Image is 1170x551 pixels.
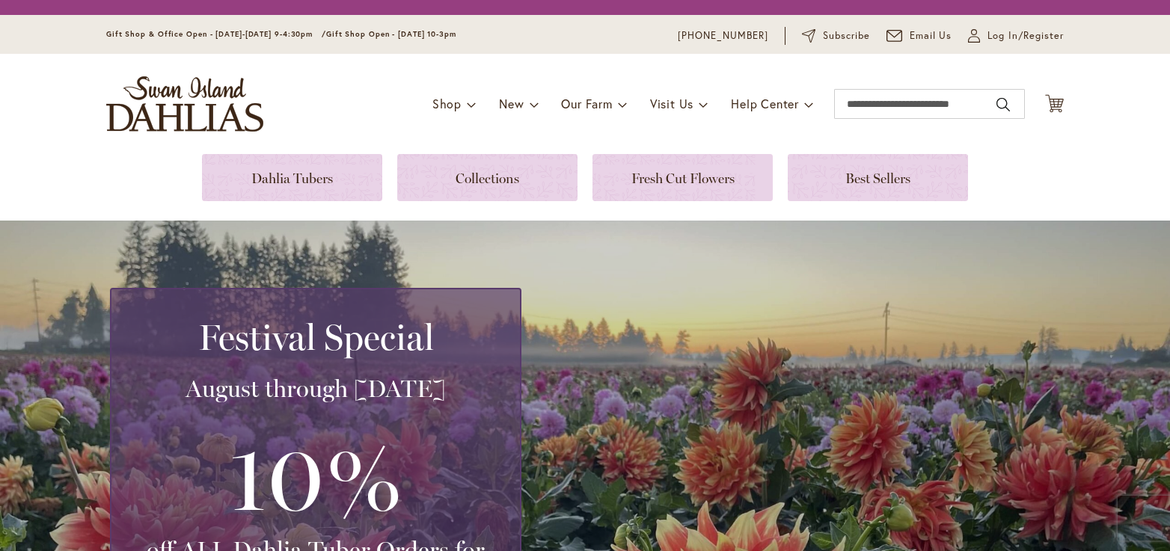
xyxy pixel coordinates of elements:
[987,28,1064,43] span: Log In/Register
[129,419,502,535] h3: 10%
[823,28,870,43] span: Subscribe
[968,28,1064,43] a: Log In/Register
[326,29,456,39] span: Gift Shop Open - [DATE] 10-3pm
[886,28,952,43] a: Email Us
[106,76,263,132] a: store logo
[731,96,799,111] span: Help Center
[129,316,502,358] h2: Festival Special
[996,93,1010,117] button: Search
[678,28,768,43] a: [PHONE_NUMBER]
[499,96,524,111] span: New
[106,29,326,39] span: Gift Shop & Office Open - [DATE]-[DATE] 9-4:30pm /
[129,374,502,404] h3: August through [DATE]
[650,96,693,111] span: Visit Us
[561,96,612,111] span: Our Farm
[802,28,870,43] a: Subscribe
[432,96,462,111] span: Shop
[910,28,952,43] span: Email Us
